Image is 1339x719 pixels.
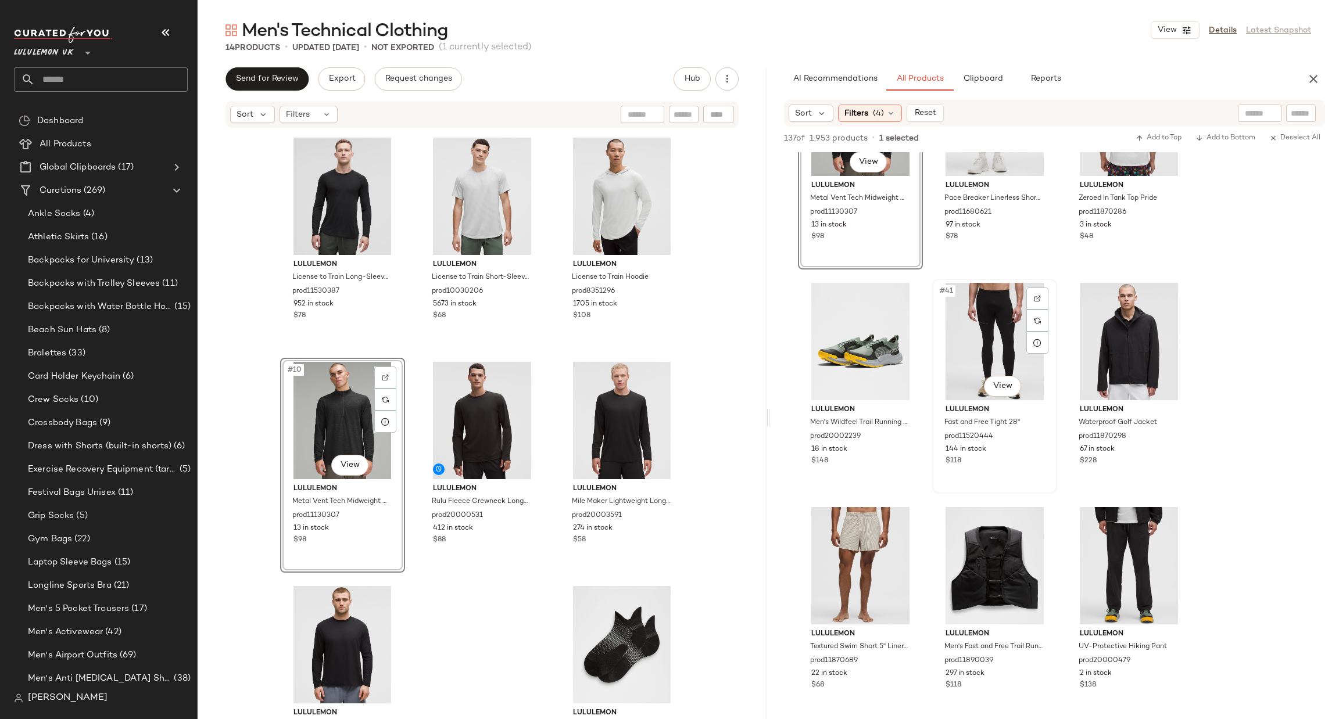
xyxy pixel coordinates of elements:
span: 952 in stock [293,299,334,310]
span: lululemon [946,629,1044,639]
span: Pace Breaker Linerless Short 5" Iridescent [944,193,1043,204]
span: $68 [433,311,446,321]
span: View [1157,26,1177,35]
span: prod11520444 [944,432,993,442]
span: lululemon [811,629,910,639]
span: lululemon [811,405,910,415]
span: Beach Sun Hats [28,323,96,337]
span: $48 [1080,232,1093,242]
span: View [858,157,878,167]
span: lululemon [293,708,392,718]
span: (269) [81,184,105,197]
span: 1 selected [879,132,919,145]
span: lululemon [433,484,531,494]
span: Festival Bags Unisex [28,486,116,499]
span: prod10030206 [432,286,483,297]
span: prod11530387 [292,286,339,297]
span: prod20003591 [572,511,622,521]
span: lululemon [573,708,671,718]
span: (42) [103,625,121,639]
span: License to Train Hoodie [572,272,649,283]
button: View [984,376,1021,397]
span: lululemon [1080,629,1178,639]
span: $78 [293,311,306,321]
span: (6) [120,370,134,383]
span: Exercise Recovery Equipment (target mobility + muscle recovery equipment) [28,463,177,476]
span: Men's Technical Clothing [242,20,448,43]
img: LM7BLCS_069011_1 [802,507,919,624]
span: Men's Fast and Free Trail Running Vest [944,642,1043,652]
span: Zeroed In Tank Top Pride [1079,193,1157,204]
span: (15) [172,300,191,314]
span: Request changes [385,74,452,84]
span: Fast and Free Tight 28" [944,418,1020,428]
span: lululemon [573,260,671,270]
span: Filters [844,107,868,120]
span: (8) [96,323,110,337]
button: Deselect All [1265,131,1325,145]
span: (5) [177,463,191,476]
span: Sort [237,109,253,121]
span: All Products [40,138,91,151]
img: LM3FL2S_0001_1 [564,362,681,479]
span: prod11680621 [944,207,991,218]
img: svg%3e [382,374,389,381]
span: Athletic Skirts [28,231,89,244]
span: • [872,133,875,143]
span: 297 in stock [946,668,984,679]
p: Not Exported [371,42,434,54]
button: Send for Review [225,67,309,91]
span: 3 in stock [1080,220,1112,231]
img: LM3FTVS_0001_1 [424,362,540,479]
span: Textured Swim Short 5" Linerless [810,642,908,652]
span: lululemon [946,181,1044,191]
span: [PERSON_NAME] [28,691,108,705]
span: $148 [811,456,828,466]
span: Dashboard [37,114,83,128]
span: All Products [896,74,944,84]
span: (11) [160,277,178,290]
span: 412 in stock [433,523,473,534]
span: Global Clipboards [40,161,116,174]
span: Men's Wildfeel Trail Running Shoe [810,418,908,428]
span: prod20000531 [432,511,483,521]
span: #10 [287,364,304,376]
span: Lululemon UK [14,39,74,60]
button: Add to Top [1131,131,1186,145]
span: $68 [811,680,824,691]
span: prod11870298 [1079,432,1126,442]
span: (17) [116,161,134,174]
span: Curations [40,184,81,197]
span: Bralettes [28,347,66,360]
span: 22 in stock [811,668,847,679]
img: LM3DGCS_033976_1 [284,362,401,479]
span: $88 [433,535,446,545]
span: (5) [74,509,87,523]
span: (33) [66,347,85,360]
span: Export [328,74,355,84]
span: $138 [1080,680,1096,691]
span: Add to Bottom [1195,134,1255,142]
span: Clipboard [962,74,1003,84]
img: svg%3e [1034,317,1041,324]
button: View [850,152,887,172]
img: svg%3e [225,24,237,36]
img: svg%3e [382,396,389,403]
span: UV-Protective Hiking Pant [1079,642,1167,652]
span: prod11890039 [944,656,993,666]
span: prod11870286 [1079,207,1126,218]
span: Mile Maker Lightweight Long-Sleeve Shirt [572,497,670,507]
img: svg%3e [14,693,23,703]
span: Dress with Shorts (built-in shorts) [28,440,171,453]
span: $118 [946,456,961,466]
button: Hub [674,67,711,91]
span: Waterproof Golf Jacket [1079,418,1157,428]
span: 5673 in stock [433,299,477,310]
button: Reset [907,105,944,122]
span: prod11130307 [292,511,339,521]
span: Crossbody Bags [28,416,97,430]
span: 1705 in stock [573,299,617,310]
span: Ankle Socks [28,207,81,221]
span: lululemon [1080,405,1178,415]
span: • [285,41,288,55]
